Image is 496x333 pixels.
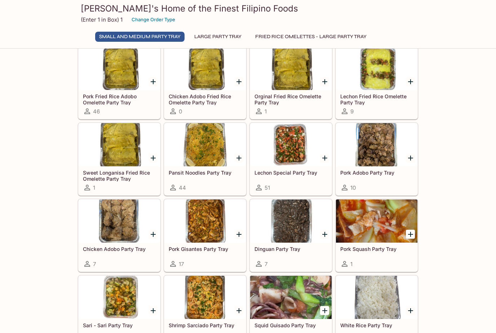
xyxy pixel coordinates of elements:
h5: Pansit Noodles Party Tray [169,170,242,176]
button: Add Pork Gisantes Party Tray [234,230,243,239]
button: Add Sweet Longanisa Fried Rice Omelette Party Tray [149,153,158,162]
span: 7 [93,261,96,267]
button: Add Chicken Adobo Party Tray [149,230,158,239]
div: Chicken Adobo Fried Rice Omelette Party Tray [164,47,246,90]
h5: Sweet Longanisa Fried Rice Omelette Party Tray [83,170,156,181]
div: Pork Adobo Party Tray [336,123,417,166]
h5: Chicken Adobo Party Tray [83,246,156,252]
a: Pork Fried Rice Adobo Omelette Party Tray46 [78,46,160,119]
button: Add Sari - Sari Party Tray [149,306,158,315]
a: Pork Gisantes Party Tray17 [164,199,246,272]
button: Add White Rice Party Tray [406,306,415,315]
span: 9 [350,108,354,115]
h5: White Rice Party Tray [340,322,413,328]
h5: Pork Adobo Party Tray [340,170,413,176]
button: Large Party Tray [190,32,245,42]
span: 44 [179,184,186,191]
span: 17 [179,261,184,267]
button: Fried Rice Omelettes - Large Party Tray [251,32,371,42]
button: Add Orginal Fried Rice Omelette Party Tray [320,77,329,86]
span: 0 [179,108,182,115]
h5: Squid Guisado Party Tray [254,322,327,328]
a: Chicken Adobo Fried Rice Omelette Party Tray0 [164,46,246,119]
button: Add Shrimp Sarciado Party Tray [234,306,243,315]
h5: Pork Gisantes Party Tray [169,246,242,252]
a: Pork Adobo Party Tray10 [336,123,418,195]
div: Sari - Sari Party Tray [79,276,160,319]
button: Add Chicken Adobo Fried Rice Omelette Party Tray [234,77,243,86]
span: 51 [265,184,270,191]
span: 1 [350,261,353,267]
span: 46 [93,108,100,115]
div: Shrimp Sarciado Party Tray [164,276,246,319]
h5: Pork Fried Rice Adobo Omelette Party Tray [83,93,156,105]
h5: Pork Squash Party Tray [340,246,413,252]
div: Orginal Fried Rice Omelette Party Tray [250,47,332,90]
div: Squid Guisado Party Tray [250,276,332,319]
button: Add Pansit Noodles Party Tray [234,153,243,162]
a: Pork Squash Party Tray1 [336,199,418,272]
h5: Sari - Sari Party Tray [83,322,156,328]
button: Add Pork Fried Rice Adobo Omelette Party Tray [149,77,158,86]
button: Add Lechon Fried Rice Omelette Party Tray [406,77,415,86]
h3: [PERSON_NAME]'s Home of the Finest Filipino Foods [81,3,415,14]
a: Chicken Adobo Party Tray7 [78,199,160,272]
h5: Lechon Fried Rice Omelette Party Tray [340,93,413,105]
a: Pansit Noodles Party Tray44 [164,123,246,195]
h5: Dinguan Party Tray [254,246,327,252]
a: Orginal Fried Rice Omelette Party Tray1 [250,46,332,119]
button: Add Lechon Special Party Tray [320,153,329,162]
span: 1 [93,184,95,191]
div: Dinguan Party Tray [250,199,332,243]
div: Chicken Adobo Party Tray [79,199,160,243]
div: Lechon Fried Rice Omelette Party Tray [336,47,417,90]
a: Lechon Fried Rice Omelette Party Tray9 [336,46,418,119]
h5: Chicken Adobo Fried Rice Omelette Party Tray [169,93,242,105]
h5: Orginal Fried Rice Omelette Party Tray [254,93,327,105]
div: Pork Fried Rice Adobo Omelette Party Tray [79,47,160,90]
div: Pork Squash Party Tray [336,199,417,243]
button: Add Squid Guisado Party Tray [320,306,329,315]
p: (Enter 1 in Box) 1 [81,16,123,23]
div: White Rice Party Tray [336,276,417,319]
span: 10 [350,184,356,191]
button: Add Pork Squash Party Tray [406,230,415,239]
div: Pork Gisantes Party Tray [164,199,246,243]
div: Pansit Noodles Party Tray [164,123,246,166]
button: Add Pork Adobo Party Tray [406,153,415,162]
div: Sweet Longanisa Fried Rice Omelette Party Tray [79,123,160,166]
button: Change Order Type [128,14,178,25]
button: Add Dinguan Party Tray [320,230,329,239]
h5: Shrimp Sarciado Party Tray [169,322,242,328]
a: Lechon Special Party Tray51 [250,123,332,195]
button: Small and Medium Party Tray [95,32,185,42]
span: 7 [265,261,267,267]
div: Lechon Special Party Tray [250,123,332,166]
h5: Lechon Special Party Tray [254,170,327,176]
a: Dinguan Party Tray7 [250,199,332,272]
span: 1 [265,108,267,115]
a: Sweet Longanisa Fried Rice Omelette Party Tray1 [78,123,160,195]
